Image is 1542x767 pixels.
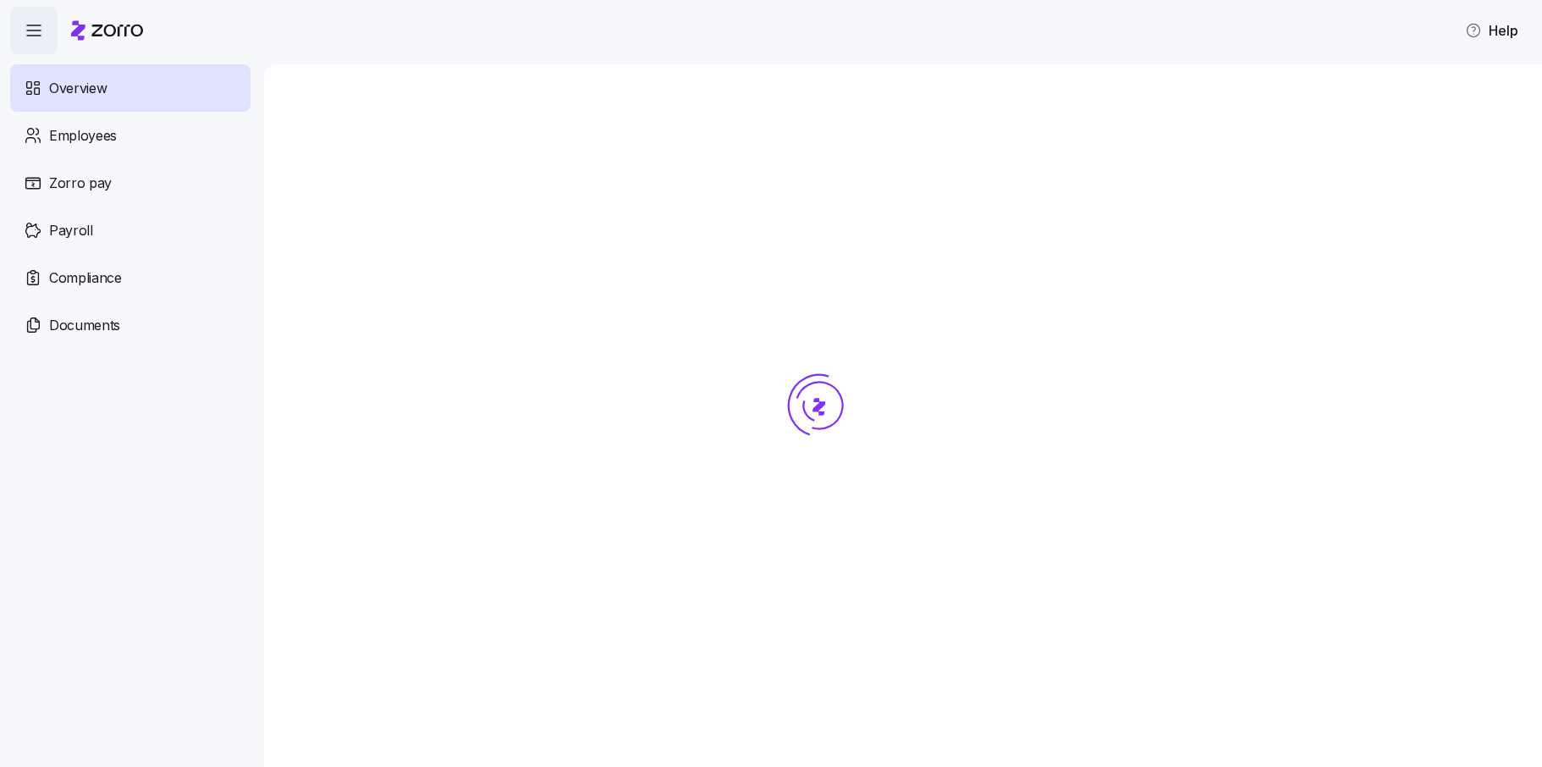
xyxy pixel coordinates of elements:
span: Help [1465,20,1518,41]
a: Documents [10,301,251,349]
button: Help [1451,14,1532,47]
span: Employees [49,125,117,146]
a: Employees [10,112,251,159]
a: Zorro pay [10,159,251,207]
a: Compliance [10,254,251,301]
a: Overview [10,64,251,112]
span: Zorro pay [49,173,112,194]
span: Overview [49,78,107,99]
span: Payroll [49,220,93,241]
a: Payroll [10,207,251,254]
span: Compliance [49,268,122,289]
span: Documents [49,315,120,336]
